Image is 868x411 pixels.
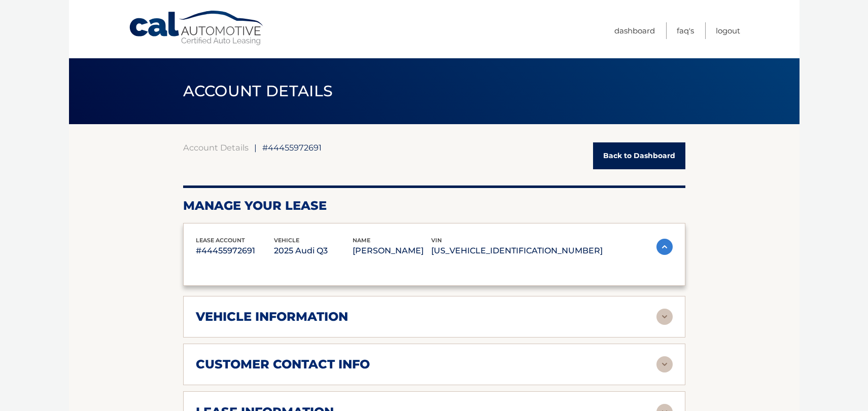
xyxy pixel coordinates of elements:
[353,237,370,244] span: name
[183,82,333,100] span: ACCOUNT DETAILS
[196,357,370,372] h2: customer contact info
[274,237,299,244] span: vehicle
[196,273,255,280] span: Monthly Payment
[196,309,348,324] h2: vehicle information
[614,22,655,39] a: Dashboard
[399,273,479,280] span: Total Monthly Payment
[431,244,603,258] p: [US_VEHICLE_IDENTIFICATION_NUMBER]
[431,237,442,244] span: vin
[262,142,322,153] span: #44455972691
[656,356,673,372] img: accordion-rest.svg
[656,309,673,325] img: accordion-rest.svg
[297,273,360,280] span: Monthly sales Tax
[196,244,274,258] p: #44455972691
[254,142,257,153] span: |
[593,142,685,169] a: Back to Dashboard
[353,244,431,258] p: [PERSON_NAME]
[183,142,249,153] a: Account Details
[183,198,685,213] h2: Manage Your Lease
[716,22,740,39] a: Logout
[196,237,245,244] span: lease account
[677,22,694,39] a: FAQ's
[128,10,265,46] a: Cal Automotive
[274,244,353,258] p: 2025 Audi Q3
[656,239,673,255] img: accordion-active.svg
